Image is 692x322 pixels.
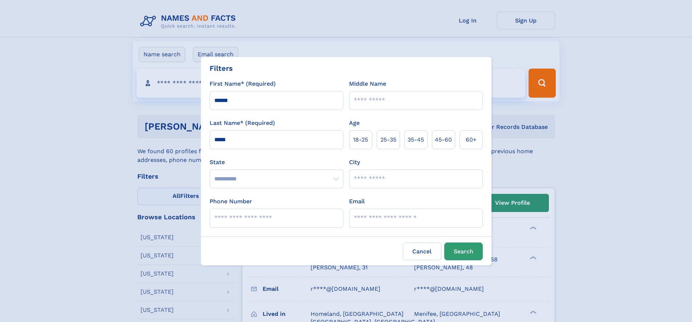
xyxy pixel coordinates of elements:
[408,135,424,144] span: 35‑45
[210,80,276,88] label: First Name* (Required)
[380,135,396,144] span: 25‑35
[403,242,441,260] label: Cancel
[210,119,275,127] label: Last Name* (Required)
[349,119,360,127] label: Age
[210,63,233,74] div: Filters
[353,135,368,144] span: 18‑25
[444,242,483,260] button: Search
[349,197,365,206] label: Email
[435,135,452,144] span: 45‑60
[349,158,360,167] label: City
[210,197,252,206] label: Phone Number
[210,158,343,167] label: State
[349,80,386,88] label: Middle Name
[466,135,477,144] span: 60+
